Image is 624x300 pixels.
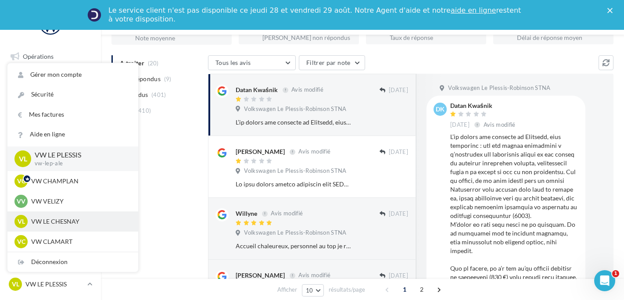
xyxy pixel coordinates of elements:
[398,282,412,296] span: 1
[7,276,94,293] a: VL VW LE PLESSIS
[23,53,54,60] span: Opérations
[7,252,138,272] div: Déconnexion
[436,105,445,114] span: DK
[35,150,124,160] p: VW LE PLESSIS
[244,105,346,113] span: Volkswagen Le Plessis-Robinson STNA
[450,121,470,129] span: [DATE]
[236,147,285,156] div: [PERSON_NAME]
[389,272,408,280] span: [DATE]
[108,6,523,24] div: Le service client n'est pas disponible ce jeudi 28 et vendredi 29 août. Notre Agent d'aide et not...
[7,85,138,104] a: Sécurité
[389,148,408,156] span: [DATE]
[244,229,346,237] span: Volkswagen Le Plessis-Robinson STNA
[17,197,25,206] span: VV
[17,177,25,186] span: VC
[31,177,128,186] p: VW CHAMPLAN
[136,107,151,114] span: (410)
[451,6,496,14] a: aide en ligne
[31,237,128,246] p: VW CLAMART
[389,86,408,94] span: [DATE]
[5,201,96,227] a: PLV et print personnalisable
[5,136,96,154] a: Contacts
[389,210,408,218] span: [DATE]
[298,148,330,155] span: Avis modifié
[306,287,313,294] span: 10
[5,92,96,110] a: Visibilité en ligne
[12,280,19,289] span: VL
[415,282,429,296] span: 2
[5,230,96,256] a: Campagnes DataOnDemand
[244,167,346,175] span: Volkswagen Le Plessis-Robinson STNA
[236,118,351,127] div: L’ip dolors ame consecte ad Elitsedd, eius temporinc : utl etd magnaa enimadmini v q’nostrudex ul...
[302,284,324,296] button: 10
[208,55,296,70] button: Tous les avis
[35,160,124,168] p: vw-lep-ale
[390,35,479,41] div: Taux de réponse
[517,35,606,41] div: Délai de réponse moyen
[5,47,96,66] a: Opérations
[236,86,278,94] div: Datan Kwaśnik
[87,8,101,22] img: Profile image for Service-Client
[17,237,25,246] span: VC
[594,270,615,291] iframe: Intercom live chat
[450,103,517,109] div: Datan Kwaśnik
[484,121,516,128] span: Avis modifié
[298,272,330,279] span: Avis modifié
[329,286,365,294] span: résultats/page
[164,75,172,82] span: (9)
[262,35,352,41] div: [PERSON_NAME] non répondus
[151,91,166,98] span: (401)
[236,209,257,218] div: Willyne
[236,271,285,280] div: [PERSON_NAME]
[299,55,365,70] button: Filtrer par note
[607,8,616,13] div: Fermer
[215,59,251,66] span: Tous les avis
[31,197,128,206] p: VW VELIZY
[7,65,138,85] a: Gérer mon compte
[5,69,96,88] a: Boîte de réception20
[7,105,138,125] a: Mes factures
[19,154,27,164] span: VL
[25,280,84,289] p: VW LE PLESSIS
[291,86,323,93] span: Avis modifié
[236,180,351,189] div: Lo ipsu dolors ametco adipiscin elit SEDD ei Tempori Utlabore. E'do ma ali enimadmi veniamquis no...
[18,217,25,226] span: VL
[5,157,96,175] a: Médiathèque
[236,242,351,250] div: Accueil chaleureux, personnel au top je recommande
[612,270,619,277] span: 1
[7,125,138,144] a: Aide en ligne
[5,179,96,197] a: Calendrier
[448,84,550,92] span: Volkswagen Le Plessis-Robinson STNA
[5,114,96,132] a: Campagnes
[135,35,225,41] div: Note moyenne
[120,75,161,83] span: Non répondus
[277,286,297,294] span: Afficher
[271,210,303,217] span: Avis modifié
[31,217,128,226] p: VW LE CHESNAY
